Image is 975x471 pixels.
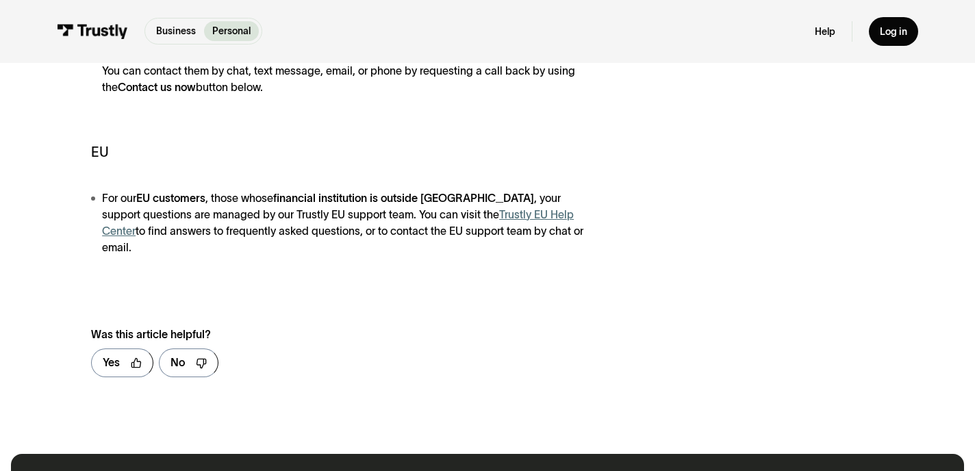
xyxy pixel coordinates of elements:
h5: EU [91,142,601,163]
div: Was this article helpful? [91,327,572,343]
strong: financial institution is outside [GEOGRAPHIC_DATA] [273,192,534,204]
a: Help [815,25,835,38]
a: Yes [91,348,153,377]
div: Yes [103,355,120,371]
strong: Contact us now [118,81,196,93]
div: Log in [880,25,907,38]
a: Personal [204,21,259,41]
a: No [159,348,218,377]
a: Trustly EU Help Center [102,208,574,237]
p: Business [156,24,196,38]
a: Log in [869,17,918,46]
strong: EU customers [136,192,205,204]
img: Trustly Logo [57,24,128,39]
p: Personal [212,24,251,38]
a: Business [148,21,204,41]
div: No [170,355,185,371]
li: For our customers, those whose , our Trustly North American support advisors are available to hel... [91,30,601,96]
li: For our , those whose , your support questions are managed by our Trustly EU support team. You ca... [91,190,601,256]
